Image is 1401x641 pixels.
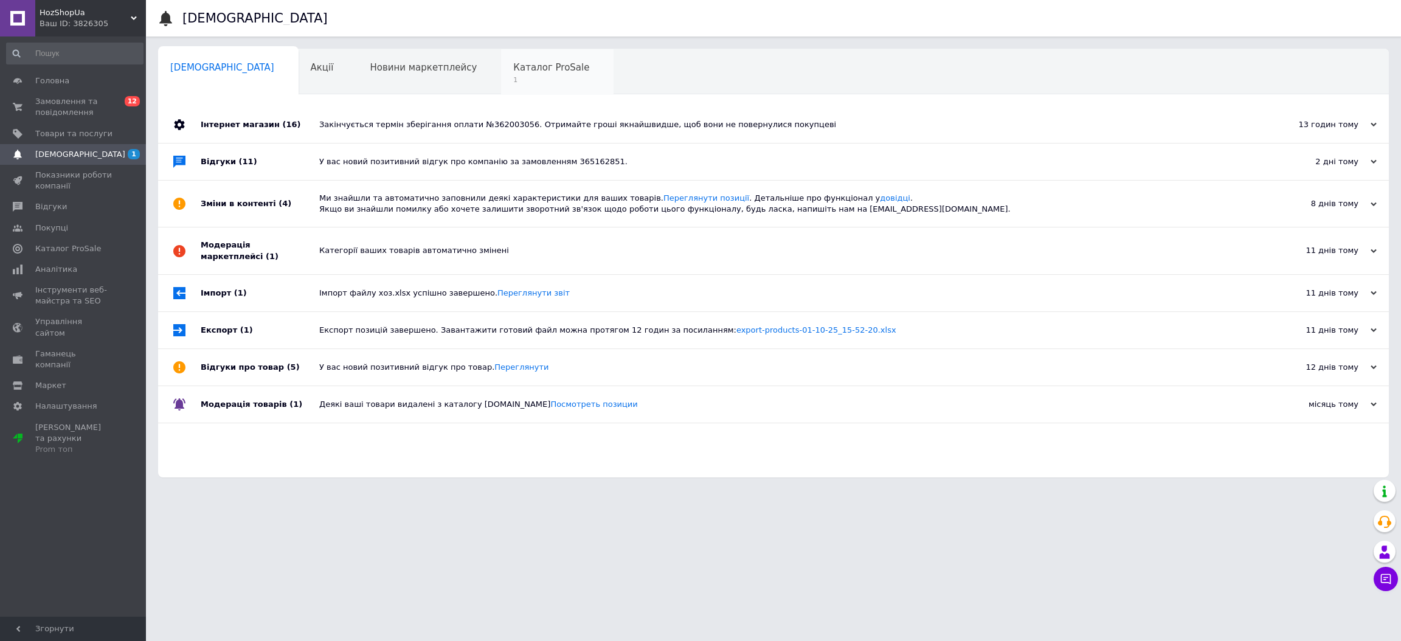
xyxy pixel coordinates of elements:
[1374,567,1398,591] button: Чат з покупцем
[201,275,319,311] div: Імпорт
[319,325,1255,336] div: Експорт позицій завершено. Завантажити готовий файл можна протягом 12 годин за посиланням:
[240,325,253,334] span: (1)
[201,144,319,180] div: Відгуки
[319,245,1255,256] div: Категорії ваших товарів автоматично змінені
[35,243,101,254] span: Каталог ProSale
[35,348,112,370] span: Гаманець компанії
[35,75,69,86] span: Головна
[239,157,257,166] span: (11)
[880,193,910,203] a: довідці
[35,380,66,391] span: Маркет
[35,401,97,412] span: Налаштування
[1255,362,1377,373] div: 12 днів тому
[319,288,1255,299] div: Імпорт файлу хоз.xlsx успішно завершено.
[35,96,112,118] span: Замовлення та повідомлення
[35,223,68,234] span: Покупці
[125,96,140,106] span: 12
[278,199,291,208] span: (4)
[201,106,319,143] div: Інтернет магазин
[266,252,278,261] span: (1)
[1255,198,1377,209] div: 8 днів тому
[35,201,67,212] span: Відгуки
[1255,288,1377,299] div: 11 днів тому
[319,362,1255,373] div: У вас новий позитивний відгук про товар.
[40,7,131,18] span: HozShopUa
[319,156,1255,167] div: У вас новий позитивний відгук про компанію за замовленням 365162851.
[513,75,589,85] span: 1
[182,11,328,26] h1: [DEMOGRAPHIC_DATA]
[736,325,896,334] a: export-products-01-10-25_15-52-20.xlsx
[35,128,112,139] span: Товари та послуги
[289,400,302,409] span: (1)
[6,43,144,64] input: Пошук
[1255,399,1377,410] div: місяць тому
[1255,119,1377,130] div: 13 годин тому
[35,285,112,307] span: Інструменти веб-майстра та SEO
[35,444,112,455] div: Prom топ
[35,422,112,456] span: [PERSON_NAME] та рахунки
[494,362,548,372] a: Переглянути
[550,400,637,409] a: Посмотреть позиции
[40,18,146,29] div: Ваш ID: 3826305
[35,316,112,338] span: Управління сайтом
[201,349,319,386] div: Відгуки про товар
[201,227,319,274] div: Модерація маркетплейсі
[1255,156,1377,167] div: 2 дні тому
[513,62,589,73] span: Каталог ProSale
[201,181,319,227] div: Зміни в контенті
[1255,245,1377,256] div: 11 днів тому
[319,399,1255,410] div: Деякі ваші товари видалені з каталогу [DOMAIN_NAME]
[370,62,477,73] span: Новини маркетплейсу
[201,386,319,423] div: Модерація товарів
[497,288,570,297] a: Переглянути звіт
[234,288,247,297] span: (1)
[319,119,1255,130] div: Закінчується термін зберігання оплати №362003056. Отримайте гроші якнайшвидше, щоб вони не поверн...
[170,62,274,73] span: [DEMOGRAPHIC_DATA]
[35,149,125,160] span: [DEMOGRAPHIC_DATA]
[128,149,140,159] span: 1
[201,312,319,348] div: Експорт
[35,170,112,192] span: Показники роботи компанії
[319,193,1255,215] div: Ми знайшли та автоматично заповнили деякі характеристики для ваших товарів. . Детальніше про функ...
[287,362,300,372] span: (5)
[663,193,749,203] a: Переглянути позиції
[35,264,77,275] span: Аналітика
[1255,325,1377,336] div: 11 днів тому
[311,62,334,73] span: Акції
[282,120,300,129] span: (16)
